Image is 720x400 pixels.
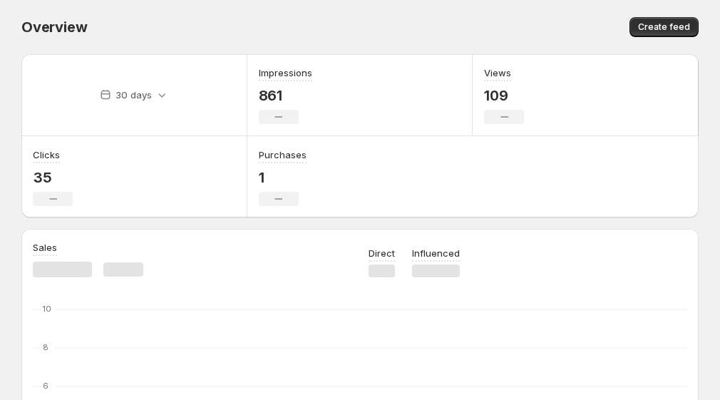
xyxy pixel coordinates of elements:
[33,240,57,255] h3: Sales
[638,21,690,33] span: Create feed
[259,66,312,80] h3: Impressions
[369,246,395,260] p: Direct
[115,88,152,102] p: 30 days
[259,87,312,104] p: 861
[484,66,511,80] h3: Views
[43,381,48,391] text: 6
[43,342,48,352] text: 8
[33,169,73,186] p: 35
[43,304,51,314] text: 10
[629,17,699,37] button: Create feed
[21,19,87,36] span: Overview
[33,148,60,162] h3: Clicks
[412,246,460,260] p: Influenced
[484,87,524,104] p: 109
[259,169,307,186] p: 1
[259,148,307,162] h3: Purchases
